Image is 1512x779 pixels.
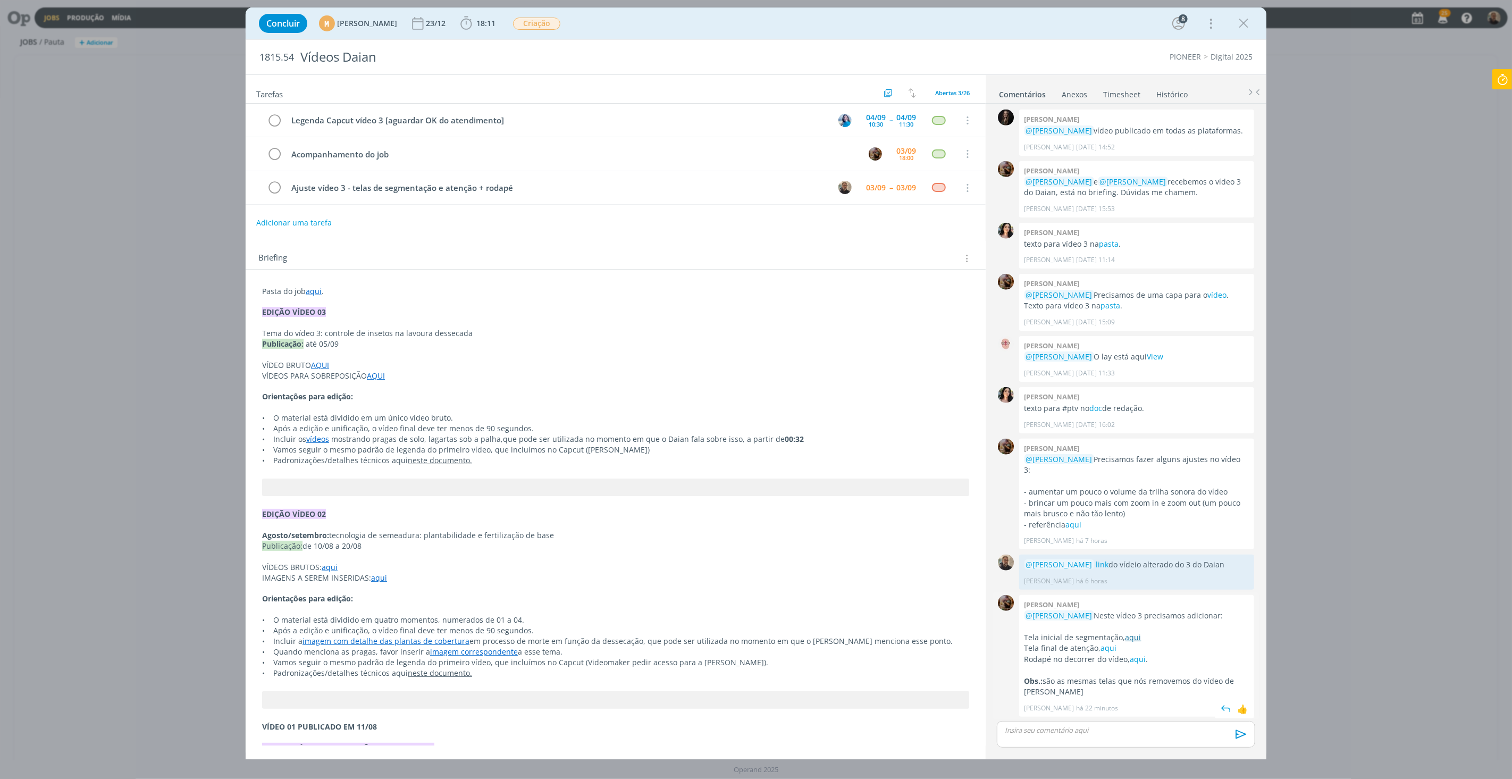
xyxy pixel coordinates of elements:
span: [DATE] 14:52 [1077,143,1115,152]
p: Neste vídeo 3 precisamos adicionar: [1024,610,1249,621]
p: [PERSON_NAME] [1024,536,1074,546]
a: imagem correspondente [430,647,518,657]
img: E [838,114,852,127]
a: doc [1090,403,1103,413]
span: 1815.54 [259,52,294,63]
button: 18:11 [458,15,498,32]
p: Rodapé no decorrer do vídeo, . [1024,654,1249,665]
a: pasta [1101,300,1121,311]
img: R [998,555,1014,571]
p: [PERSON_NAME] [1024,703,1074,713]
button: Concluir [259,14,307,33]
span: @[PERSON_NAME] [1026,125,1093,136]
b: [PERSON_NAME] [1024,114,1080,124]
span: @[PERSON_NAME] [1026,610,1093,621]
div: 23/12 [426,20,448,27]
span: • Vamos seguir o mesmo padrão de legenda do primeiro vídeo, que incluímos no Capcut (Videomaker p... [262,657,768,667]
div: 8 [1179,14,1188,23]
b: [PERSON_NAME] [1024,341,1080,350]
div: 11:30 [899,121,913,127]
span: [DATE] 11:33 [1077,368,1115,378]
span: Tarefas [256,87,283,99]
span: Abertas 3/26 [935,89,970,97]
a: imagem com detalhe das plantas de cobertura [303,636,469,646]
span: Publicação: [262,541,303,551]
div: Vídeos Daian [296,44,834,70]
p: do vídeio alterado do 3 do Daian [1024,559,1249,570]
a: aqui [371,573,387,583]
p: Tema do vídeo 3: controle de insetos na lavoura dessecada [262,328,969,339]
p: [PERSON_NAME] [1024,204,1074,214]
p: O lay está aqui [1024,351,1249,362]
span: Briefing [258,252,287,265]
a: PIONEER [1170,52,1201,62]
div: 04/09 [866,114,886,121]
p: VÍDEOS BRUTOS: [262,562,969,573]
span: @[PERSON_NAME] [1026,559,1093,569]
a: aqui [1101,643,1117,653]
p: tecnologia de semeadura: plantabilidade e fertilização de base [262,530,969,541]
a: aqui [1125,632,1141,642]
b: [PERSON_NAME] [1024,279,1080,288]
p: VÍDEO BRUTO [262,360,969,371]
button: Criação [513,17,561,30]
span: há 22 minutos [1077,703,1119,713]
span: [PERSON_NAME] [337,20,397,27]
a: vídeos [306,434,329,444]
b: [PERSON_NAME] [1024,392,1080,401]
img: R [838,181,852,194]
button: 8 [1170,15,1187,32]
a: Timesheet [1103,85,1141,100]
span: -- [889,116,893,124]
button: A [867,146,883,162]
a: Digital 2025 [1211,52,1253,62]
p: e recebemos o vídeo 3 do Daian, está no briefing. Dúvidas me chamem. [1024,177,1249,198]
strong: Agosto/setembro: [262,530,329,540]
a: vídeo [1208,290,1227,300]
div: Acompanhamento do job [287,148,859,161]
span: • Incluir os [262,434,306,444]
span: Criação [513,18,560,30]
p: [PERSON_NAME] [1024,368,1074,378]
span: @[PERSON_NAME] [1026,290,1093,300]
img: answer.svg [1218,701,1234,717]
p: [PERSON_NAME] [1024,255,1074,265]
a: AQUI [311,360,329,370]
a: aqui [322,562,338,572]
p: Pasta do job . [262,286,969,297]
p: - referência [1024,520,1249,530]
p: [PERSON_NAME] [1024,576,1074,586]
p: de 10/08 a 20/08 [262,541,969,551]
img: A [998,439,1014,455]
span: Concluir [266,19,300,28]
b: [PERSON_NAME] [1024,228,1080,237]
p: [PERSON_NAME] [1024,317,1074,327]
img: T [998,387,1014,403]
span: há 6 horas [1077,576,1108,586]
div: 👍 [1237,702,1248,715]
p: Precisamos fazer alguns ajustes no vídeo 3: [1024,454,1249,476]
div: 03/09 [866,184,886,191]
b: [PERSON_NAME] [1024,600,1080,609]
span: há 7 horas [1077,536,1108,546]
p: são as mesmas telas que nós removemos do vídeo de [PERSON_NAME] [1024,676,1249,698]
button: M[PERSON_NAME] [319,15,397,31]
a: View [1147,351,1164,362]
span: [DATE] 16:02 [1077,420,1115,430]
span: [DATE] 15:53 [1077,204,1115,214]
span: • Vamos seguir o mesmo padrão de legenda do primeiro vídeo, que incluímos no Capcut ([PERSON_NAME]) [262,445,650,455]
a: Comentários [998,85,1046,100]
strong: AJUSTES VÍDEO - SOLICITAÇÃO CLIENTE - 07/08 [262,743,434,753]
div: 04/09 [896,114,916,121]
a: neste documento. [408,668,472,678]
p: vídeo publicado em todas as plataformas. [1024,125,1249,136]
span: @[PERSON_NAME] [1026,177,1093,187]
img: A [998,336,1014,352]
span: que pode ser utilizada no momento em que o Daian fala sobre isso, a partir de [503,434,785,444]
span: @[PERSON_NAME] [1026,351,1093,362]
span: [DATE] 11:14 [1077,255,1115,265]
strong: Orientações para edição: [262,391,353,401]
span: • Padronizações/detalhes técnicos aqui [262,668,408,678]
a: neste documento. [408,455,472,465]
strong: Publicação: [262,339,304,349]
